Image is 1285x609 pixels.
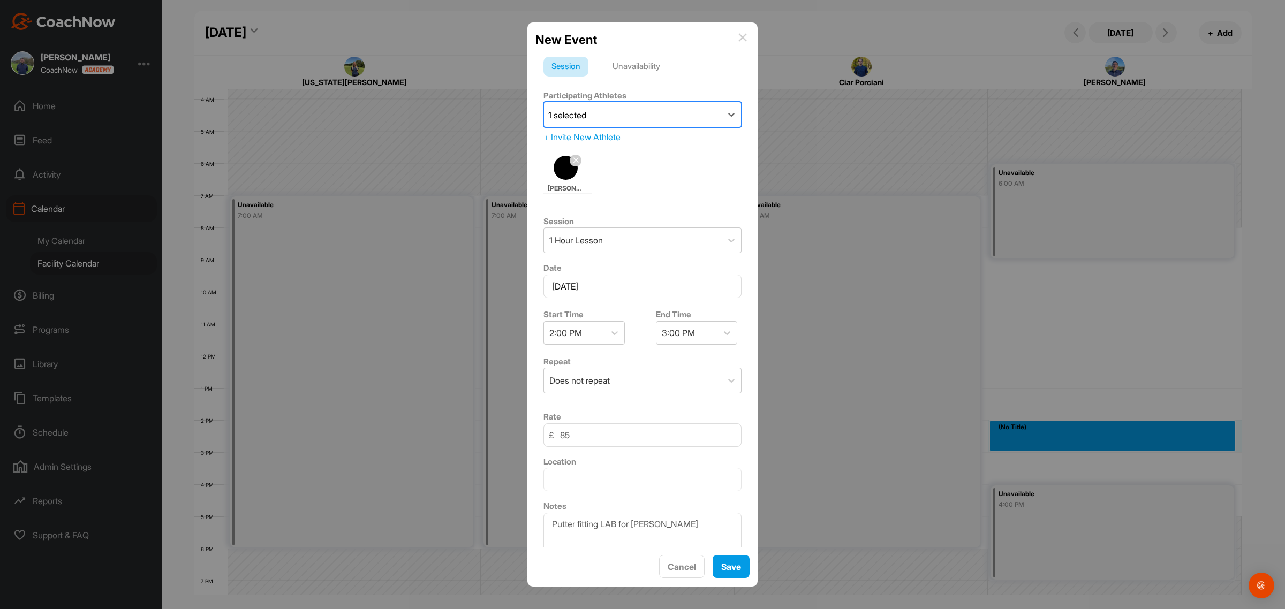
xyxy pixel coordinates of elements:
[543,275,742,298] input: Select Date
[543,412,561,422] label: Rate
[543,456,576,467] label: Location
[535,31,597,49] h2: New Event
[543,356,571,367] label: Repeat
[543,57,588,77] div: Session
[543,131,742,143] div: + Invite New Athlete
[656,309,691,319] label: End Time
[543,263,562,273] label: Date
[659,555,705,578] button: Cancel
[543,423,742,447] input: 0
[548,109,586,121] div: 1 selected
[543,309,584,319] label: Start Time
[549,326,582,339] div: 2:00 PM
[549,429,554,441] span: £
[548,184,584,193] span: [PERSON_NAME]
[549,374,610,387] div: Does not repeat
[543,90,626,101] label: Participating Athletes
[662,326,695,339] div: 3:00 PM
[543,216,574,226] label: Session
[604,57,668,77] div: Unavailability
[1249,573,1274,598] div: Open Intercom Messenger
[554,156,578,180] img: db43a1c245975ed70e3f42dee4c08ff4.jpg
[543,501,566,511] label: Notes
[713,555,750,578] button: Save
[738,33,747,42] img: info
[549,234,603,247] div: 1 Hour Lesson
